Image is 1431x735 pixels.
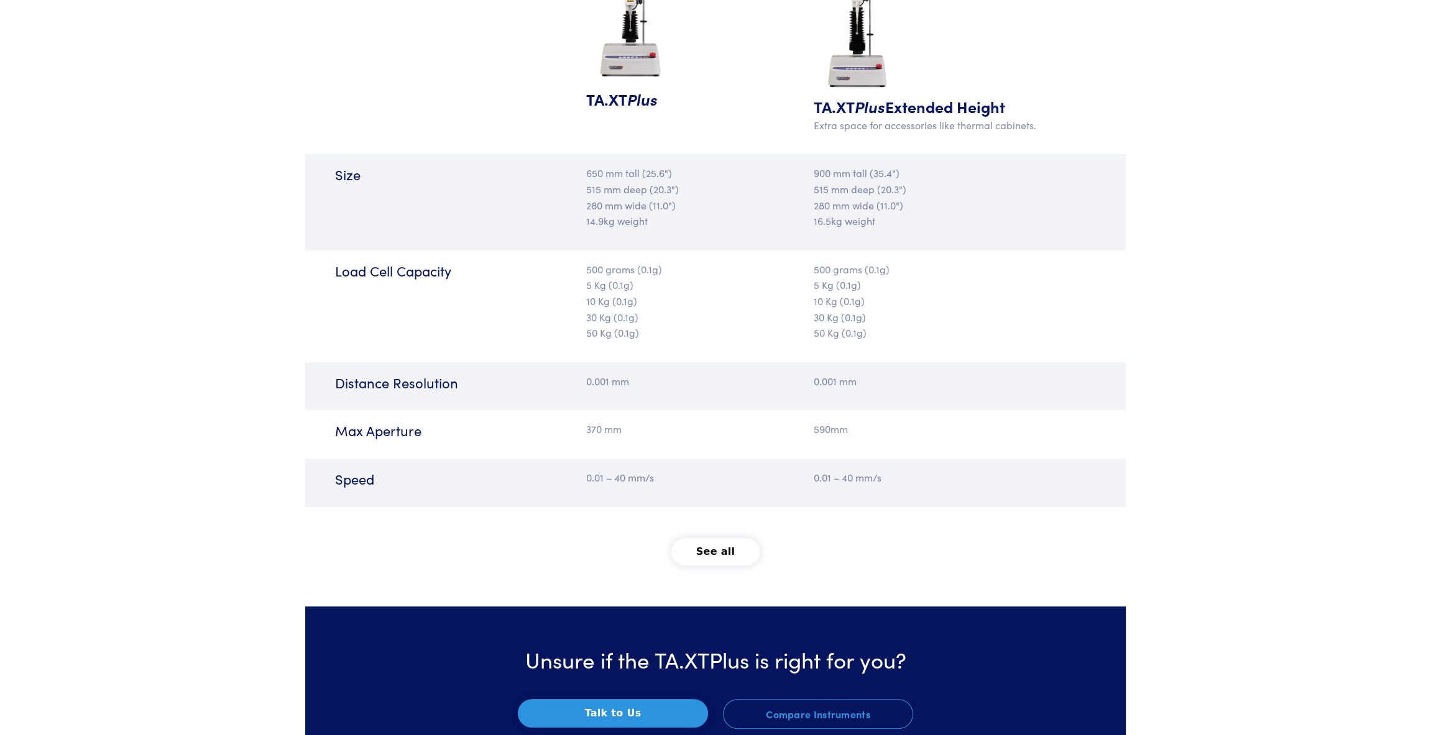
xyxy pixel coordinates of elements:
[723,699,913,729] a: Compare Instruments
[814,421,1050,437] p: 590mm
[586,470,708,486] p: 0.01 – 40 mm/s
[518,699,708,728] button: Talk to Us
[627,88,658,110] span: Plus
[335,421,571,441] h6: Max Aperture
[313,644,1118,674] h3: Unsure if the TA.XTPlus is right for you?
[586,373,708,390] p: 0.001 mm
[814,373,1050,390] p: 0.001 mm
[586,88,708,110] h5: TA.XT
[814,165,1050,229] p: 900 mm tall (35.4") 515 mm deep (20.3") 280 mm wide (11.0") 16.5kg weight
[335,262,571,281] h6: Load Cell Capacity
[814,96,1050,117] h5: TA.XT Extended Height
[671,538,760,565] button: See all
[814,262,1050,341] p: 500 grams (0.1g) 5 Kg (0.1g) 10 Kg (0.1g) 30 Kg (0.1g) 50 Kg (0.1g)
[586,421,708,437] p: 370 mm
[335,373,571,393] h6: Distance Resolution
[814,117,1050,134] p: Extra space for accessories like thermal cabinets.
[855,96,885,117] span: Plus
[335,165,571,185] h6: Size
[335,470,571,489] h6: Speed
[586,262,708,341] p: 500 grams (0.1g) 5 Kg (0.1g) 10 Kg (0.1g) 30 Kg (0.1g) 50 Kg (0.1g)
[586,165,708,229] p: 650 mm tall (25.6") 515 mm deep (20.3") 280 mm wide (11.0") 14.9kg weight
[814,470,1050,486] p: 0.01 – 40 mm/s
